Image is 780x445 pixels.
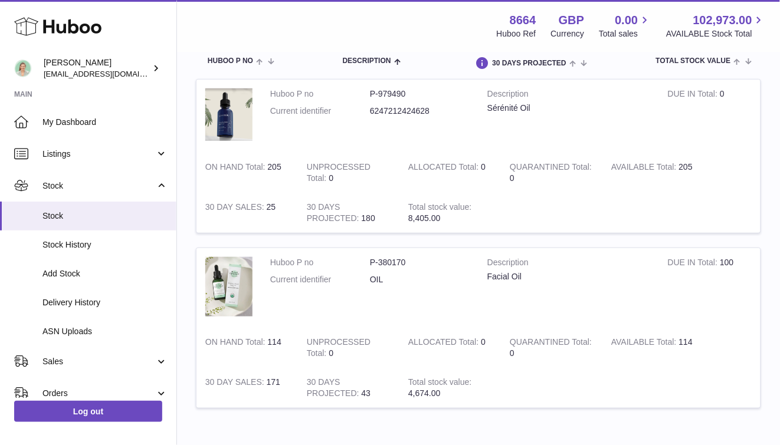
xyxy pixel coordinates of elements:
strong: UNPROCESSED Total [307,162,371,186]
td: 0 [298,328,399,368]
img: product image [205,257,253,317]
img: hello@thefacialcuppingexpert.com [14,60,32,77]
span: Add Stock [42,268,168,279]
span: ASN Uploads [42,326,168,337]
span: Delivery History [42,297,168,308]
div: Facial Oil [487,271,650,282]
img: product image [205,88,253,141]
strong: QUARANTINED Total [510,337,592,350]
td: 180 [298,193,399,233]
span: AVAILABLE Stock Total [666,28,766,39]
strong: ON HAND Total [205,337,268,350]
dt: Current identifier [270,274,370,285]
span: Stock [42,210,168,222]
strong: QUARANTINED Total [510,162,592,174]
strong: 30 DAYS PROJECTED [307,202,362,226]
strong: AVAILABLE Total [611,162,679,174]
td: 43 [298,368,399,408]
span: Sales [42,356,155,367]
span: Listings [42,149,155,160]
div: Sérénité Oil [487,103,650,114]
strong: 30 DAY SALES [205,377,267,390]
dt: Huboo P no [270,88,370,100]
strong: 30 DAY SALES [205,202,267,215]
dd: P-380170 [370,257,470,268]
span: Huboo P no [208,57,253,65]
strong: 30 DAYS PROJECTED [307,377,362,401]
strong: ALLOCATED Total [408,162,481,174]
dt: Huboo P no [270,257,370,268]
strong: 8664 [510,12,536,28]
strong: Description [487,88,650,103]
span: 30 DAYS PROJECTED [492,60,566,67]
td: 171 [196,368,298,408]
a: 102,973.00 AVAILABLE Stock Total [666,12,766,39]
span: 0 [510,173,514,183]
strong: GBP [559,12,584,28]
td: 0 [659,80,761,153]
span: Total stock value [656,57,731,65]
td: 205 [602,153,704,193]
strong: Description [487,257,650,271]
strong: ALLOCATED Total [408,337,481,350]
td: 205 [196,153,298,193]
span: 0 [510,348,514,358]
span: Total sales [599,28,651,39]
div: [PERSON_NAME] [44,57,150,80]
span: Stock [42,180,155,192]
span: 102,973.00 [693,12,752,28]
td: 0 [399,153,501,193]
strong: Total stock value [408,202,471,215]
div: Currency [551,28,585,39]
dt: Current identifier [270,106,370,117]
span: 0.00 [615,12,638,28]
span: Orders [42,388,155,399]
strong: UNPROCESSED Total [307,337,371,361]
td: 0 [298,153,399,193]
a: Log out [14,401,162,422]
span: My Dashboard [42,117,168,128]
span: Description [343,57,391,65]
span: 4,674.00 [408,388,441,398]
dd: 6247212424628 [370,106,470,117]
dd: P-979490 [370,88,470,100]
td: 114 [602,328,704,368]
td: 0 [399,328,501,368]
span: Stock History [42,239,168,250]
strong: ON HAND Total [205,162,268,174]
strong: AVAILABLE Total [611,337,679,350]
td: 114 [196,328,298,368]
td: 100 [659,248,761,328]
strong: DUE IN Total [668,258,720,270]
td: 25 [196,193,298,233]
a: 0.00 Total sales [599,12,651,39]
dd: OIL [370,274,470,285]
strong: DUE IN Total [668,89,720,101]
div: Huboo Ref [497,28,536,39]
span: [EMAIL_ADDRESS][DOMAIN_NAME] [44,69,173,78]
strong: Total stock value [408,377,471,390]
span: 8,405.00 [408,213,441,223]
